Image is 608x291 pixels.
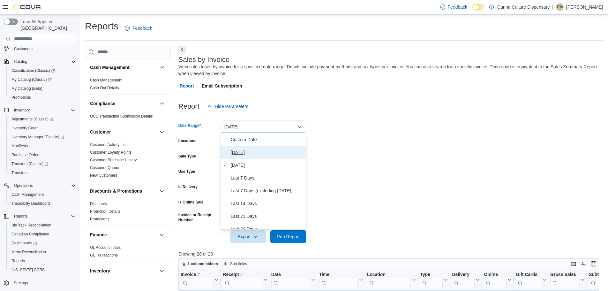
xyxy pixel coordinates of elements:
span: Customer Purchase History [90,157,137,163]
h3: Finance [90,232,107,238]
span: Promotions [11,95,31,100]
button: Catalog [1,57,79,66]
span: Reports [11,212,76,220]
button: My Catalog (Beta) [6,84,79,93]
div: Delivery [452,272,475,278]
p: [PERSON_NAME] [566,3,603,11]
a: My Catalog (Beta) [9,85,45,92]
span: Operations [14,183,33,188]
span: BioTrack Reconciliation [11,223,51,228]
a: Transfers [9,169,30,177]
button: Display options [580,260,587,268]
h1: Reports [85,20,118,33]
span: [DATE] [231,149,304,156]
span: Classification (Classic) [11,68,55,73]
span: Last 7 Days [231,174,304,182]
button: Delivery [452,272,480,288]
a: Reports [9,257,27,265]
a: Dashboards [9,239,40,247]
button: Operations [11,182,35,189]
label: Date Range [178,123,201,128]
button: Inventory [11,106,32,114]
button: Inventory [1,106,79,115]
span: Transfers (Classic) [11,161,48,166]
span: Reports [14,214,27,219]
a: Settings [11,279,30,287]
div: Gross Sales [550,272,580,288]
div: Location [367,272,411,278]
span: Manifests [9,142,76,150]
button: Type [420,272,448,288]
button: Settings [1,278,79,287]
div: Time [319,272,357,278]
span: OCS Transaction Submission Details [90,114,153,119]
a: Customer Loyalty Points [90,150,131,155]
span: Transfers (Classic) [9,160,76,168]
a: My Catalog (Classic) [6,75,79,84]
div: Discounts & Promotions [85,200,171,226]
button: Inventory [158,267,166,275]
span: Custom Date [231,136,304,143]
a: Traceabilty Dashboard [9,200,52,207]
a: Purchase Orders [9,151,43,159]
a: BioTrack Reconciliation [9,221,54,229]
a: Customer Purchase History [90,158,137,162]
button: Keyboard shortcuts [569,260,577,268]
span: CM [557,3,563,11]
span: Inventory Manager (Classic) [9,133,76,141]
button: Reports [6,257,79,265]
span: Cash Out Details [90,85,119,90]
span: Load All Apps in [GEOGRAPHIC_DATA] [18,19,76,31]
p: Showing 28 of 28 [178,251,604,257]
a: Customer Activity List [90,142,127,147]
button: Manifests [6,142,79,150]
a: Inventory Count [9,124,41,132]
span: Dashboards [9,239,76,247]
span: Adjustments (Classic) [9,115,76,123]
div: Gross Sales [550,272,580,278]
span: Traceabilty Dashboard [11,201,50,206]
button: Receipt # [223,272,267,288]
button: Enter fullscreen [590,260,597,268]
div: Delivery [452,272,475,288]
div: Location [367,272,411,288]
span: My Catalog (Beta) [11,86,42,91]
h3: Report [178,103,199,110]
button: Cash Management [6,190,79,199]
span: Adjustments (Classic) [11,117,53,122]
span: Cash Management [11,192,44,197]
input: Dark Mode [472,4,486,11]
a: [US_STATE] CCRS [9,266,47,274]
span: Last 21 Days [231,212,304,220]
a: Feedback [438,1,470,13]
label: Is Delivery [178,184,198,189]
button: Customer [158,128,166,136]
button: Compliance [90,100,157,107]
button: Next [178,46,186,53]
button: Invoice # [181,272,219,288]
span: [US_STATE] CCRS [11,267,45,272]
button: Promotions [6,93,79,102]
a: Feedback [122,22,154,34]
div: Receipt # [223,272,262,278]
span: Feedback [448,4,467,10]
div: Connor Macdonald [556,3,564,11]
a: OCS Transaction Submission Details [90,114,153,119]
span: Inventory Count [9,124,76,132]
a: GL Transactions [90,253,118,257]
span: Reports [9,257,76,265]
span: GL Account Totals [90,245,121,250]
span: Washington CCRS [9,266,76,274]
span: Hide Parameters [215,103,248,110]
span: Inventory [14,108,30,113]
span: Run Report [277,234,300,240]
button: Catalog [11,58,30,65]
button: Export [230,230,266,243]
button: Online [484,272,512,288]
span: Purchase Orders [9,151,76,159]
a: Transfers (Classic) [9,160,51,168]
div: Type [420,272,443,288]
